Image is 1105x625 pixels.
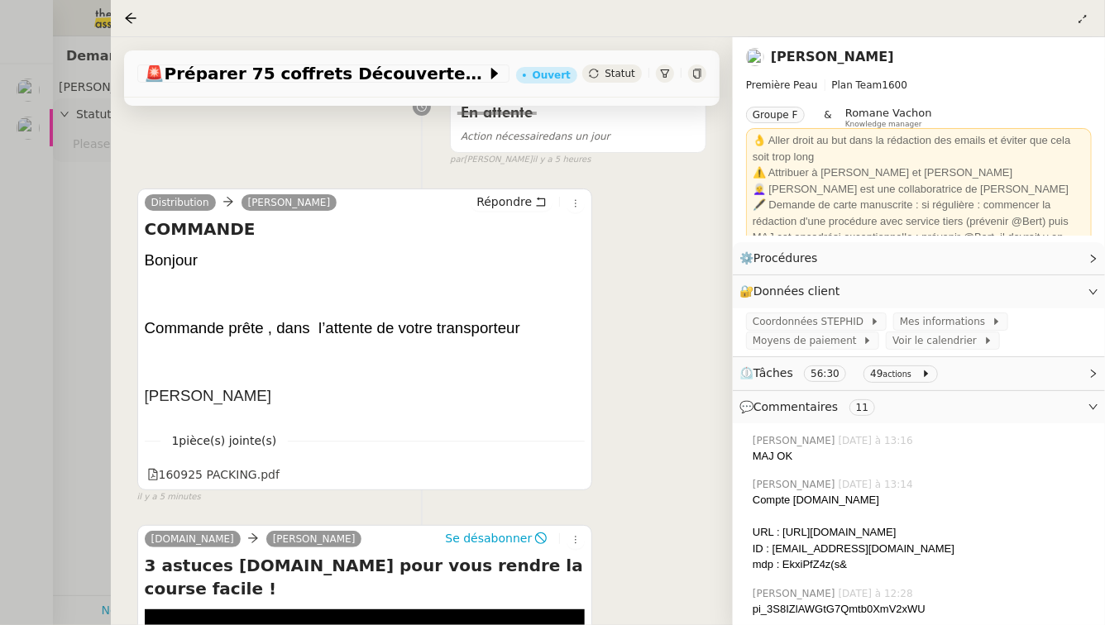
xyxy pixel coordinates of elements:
span: [PERSON_NAME] [753,433,839,448]
span: Mes informations [900,313,992,330]
span: dans un jour [461,131,610,142]
span: Romane Vachon [845,107,932,119]
small: [PERSON_NAME] [450,153,591,167]
span: Commande prête , dans l’attente de votre transporteur [145,319,520,336]
a: [PERSON_NAME] [242,195,337,210]
span: Statut [605,68,635,79]
span: 🚨 [144,64,165,83]
button: Répondre [471,193,552,211]
span: [DATE] à 13:14 [839,477,916,492]
div: 👩‍🦳 [PERSON_NAME] est une collaboratrice de [PERSON_NAME] [753,181,1085,198]
div: 💬Commentaires 11 [733,391,1105,423]
span: [DATE] à 13:16 [839,433,916,448]
span: Commentaires [753,400,838,413]
span: il y a 5 minutes [137,490,201,504]
div: Ouvert [533,70,571,80]
span: [PERSON_NAME] [753,586,839,601]
div: Compte [DOMAIN_NAME] [753,492,1092,508]
a: [DOMAIN_NAME] [145,532,241,546]
app-user-label: Knowledge manager [845,107,932,128]
div: 👌 Aller droit au but dans la rédaction des emails et éviter que cela soit trop long [753,132,1085,165]
div: URL : [URL][DOMAIN_NAME] [753,524,1092,541]
span: Bonjour [145,251,198,269]
span: Plan Team [832,79,883,91]
div: 160925 PACKING.pdf [147,465,280,484]
nz-tag: 56:30 [804,365,846,382]
span: 1 [160,432,289,451]
span: par [450,153,464,167]
img: users%2Fjeuj7FhI7bYLyCU6UIN9LElSS4x1%2Favatar%2F1678820456145.jpeg [746,48,764,66]
span: En attente [461,106,533,121]
span: [PERSON_NAME] [145,387,271,404]
span: pièce(s) jointe(s) [179,434,276,447]
span: ⚙️ [739,249,825,268]
span: Préparer 75 coffrets Découvertes pour jeudi midi [144,65,486,82]
div: 🖋️ Demande de carte manuscrite : si régulière : commencer la rédaction d'une procédure avec servi... [753,197,1085,261]
h4: 3 astuces [DOMAIN_NAME] pour vous rendre la course facile ! [145,554,586,600]
span: Procédures [753,251,818,265]
span: Moyens de paiement [753,332,863,349]
span: Tâches [753,366,793,379]
div: 🔐Données client [733,275,1105,308]
span: 💬 [739,400,882,413]
div: ⚙️Procédures [733,242,1105,274]
span: Knowledge manager [845,120,922,129]
div: ⏲️Tâches 56:30 49actions [733,357,1105,389]
span: 49 [870,368,883,379]
span: [PERSON_NAME] [753,477,839,492]
img: 5kOcow7w_m6-jsuEO5Cn8QTB9kU0Jlm68tHoMC13HN-NHgAjzP0-ACH9JFJ3xCxlf9VDqaP05z0HcFxfoQ4weGD6Unb-uLInc... [145,608,146,609]
span: Données client [753,284,840,298]
span: Première Peau [746,79,818,91]
nz-tag: Groupe F [746,107,805,123]
div: ID : [EMAIL_ADDRESS][DOMAIN_NAME] [753,541,1092,557]
span: [DATE] à 12:28 [839,586,916,601]
button: Se désabonner [439,529,552,547]
small: actions [883,370,912,379]
span: Coordonnées STEPHID [753,313,870,330]
div: ⚠️ Attribuer à [PERSON_NAME] et [PERSON_NAME] [753,165,1085,181]
a: Distribution [145,195,216,210]
span: & [825,107,832,128]
span: Voir le calendrier [892,332,983,349]
span: Répondre [476,193,532,210]
a: [PERSON_NAME] [771,49,894,64]
div: MAJ OK [753,448,1092,465]
span: Se désabonner [445,530,532,546]
span: il y a 5 heures [533,153,591,167]
div: mdp : EkxiPfZ4z(s& [753,556,1092,573]
a: [PERSON_NAME] [266,532,362,546]
span: 1600 [883,79,908,91]
div: pi_3S8IZlAWGtG7Qmtb0XmV2xWU [753,601,1092,618]
span: 🔐 [739,282,847,301]
h4: COMMANDE [145,217,586,241]
span: ⏲️ [739,366,945,379]
span: Action nécessaire [461,131,548,142]
nz-tag: 11 [849,399,875,416]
